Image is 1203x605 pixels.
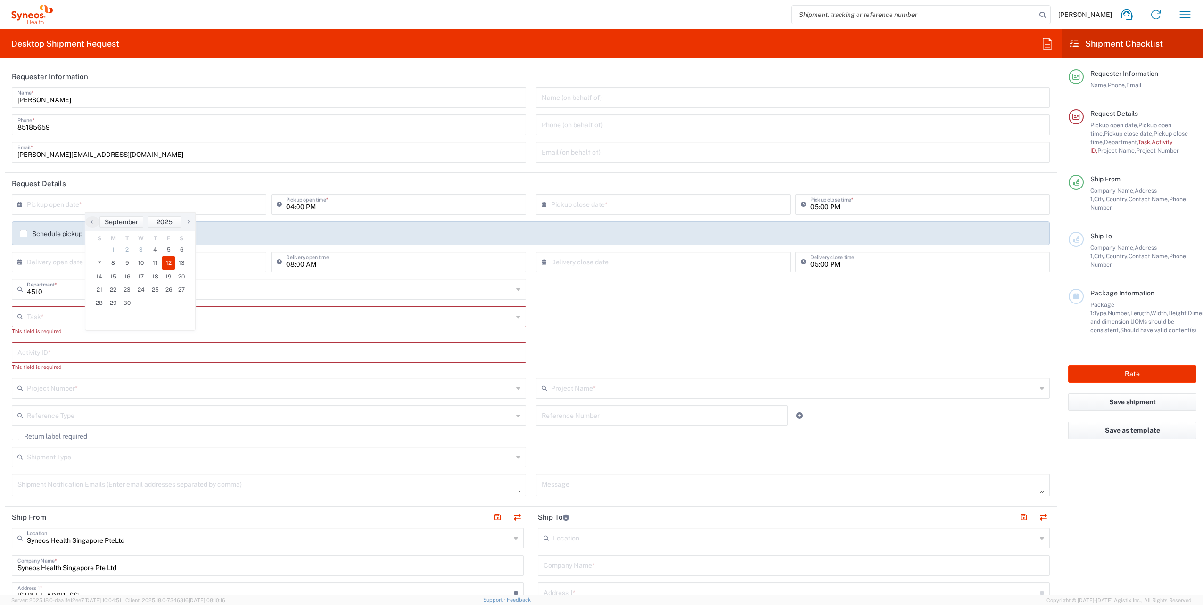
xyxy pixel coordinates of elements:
[107,234,121,243] th: weekday
[134,234,148,243] th: weekday
[120,296,134,310] span: 30
[134,270,148,283] span: 17
[148,270,162,283] span: 18
[1068,422,1196,439] button: Save as template
[175,243,188,256] span: 6
[92,234,107,243] th: weekday
[162,256,175,270] span: 12
[1090,110,1138,117] span: Request Details
[107,270,121,283] span: 15
[12,433,87,440] label: Return label required
[162,243,175,256] span: 5
[92,256,107,270] span: 7
[20,230,82,237] label: Schedule pickup
[1090,70,1158,77] span: Requester Information
[162,270,175,283] span: 19
[1108,82,1126,89] span: Phone,
[1138,139,1152,146] span: Task,
[120,234,134,243] th: weekday
[181,216,196,227] span: ›
[1094,310,1108,317] span: Type,
[11,38,119,49] h2: Desktop Shipment Request
[1106,253,1129,260] span: Country,
[12,179,66,188] h2: Request Details
[120,283,134,296] span: 23
[120,243,134,256] span: 2
[1090,289,1154,297] span: Package Information
[12,513,46,522] h2: Ship From
[148,243,162,256] span: 4
[125,597,225,603] span: Client: 2025.18.0-7346316
[134,256,148,270] span: 10
[1090,244,1135,251] span: Company Name,
[1090,187,1135,194] span: Company Name,
[12,327,526,335] div: This field is required
[107,256,121,270] span: 8
[107,296,121,310] span: 29
[85,216,195,228] bs-datepicker-navigation-view: ​ ​ ​
[483,597,507,603] a: Support
[181,216,195,228] button: ›
[1106,196,1129,203] span: Country,
[148,283,162,296] span: 25
[134,243,148,256] span: 3
[107,243,121,256] span: 1
[175,270,188,283] span: 20
[538,513,569,522] h2: Ship To
[1136,147,1179,154] span: Project Number
[1094,253,1106,260] span: City,
[1090,122,1138,129] span: Pickup open date,
[1104,130,1154,137] span: Pickup close date,
[1097,147,1136,154] span: Project Name,
[85,212,196,331] bs-datepicker-container: calendar
[162,283,175,296] span: 26
[92,296,107,310] span: 28
[162,234,175,243] th: weekday
[1130,310,1151,317] span: Length,
[99,216,143,228] button: September
[12,363,526,371] div: This field is required
[1129,196,1169,203] span: Contact Name,
[1090,232,1112,240] span: Ship To
[84,597,121,603] span: [DATE] 10:04:51
[507,597,531,603] a: Feedback
[134,283,148,296] span: 24
[11,597,121,603] span: Server: 2025.18.0-daa1fe12ee7
[175,283,188,296] span: 27
[1094,196,1106,203] span: City,
[85,216,99,227] span: ‹
[1058,10,1112,19] span: [PERSON_NAME]
[1090,175,1121,183] span: Ship From
[189,597,225,603] span: [DATE] 08:10:16
[1108,310,1130,317] span: Number,
[1070,38,1163,49] h2: Shipment Checklist
[1090,301,1114,317] span: Package 1:
[92,270,107,283] span: 14
[148,234,162,243] th: weekday
[1168,310,1188,317] span: Height,
[1046,596,1192,605] span: Copyright © [DATE]-[DATE] Agistix Inc., All Rights Reserved
[148,256,162,270] span: 11
[157,218,173,226] span: 2025
[1129,253,1169,260] span: Contact Name,
[105,218,138,226] span: September
[85,216,99,228] button: ‹
[148,216,181,228] button: 2025
[175,256,188,270] span: 13
[120,256,134,270] span: 9
[1068,365,1196,383] button: Rate
[1068,393,1196,411] button: Save shipment
[1151,310,1168,317] span: Width,
[175,234,188,243] th: weekday
[1104,139,1138,146] span: Department,
[107,283,121,296] span: 22
[1090,82,1108,89] span: Name,
[792,6,1036,24] input: Shipment, tracking or reference number
[1126,82,1142,89] span: Email
[793,409,806,422] a: Add Reference
[12,72,88,82] h2: Requester Information
[120,270,134,283] span: 16
[92,283,107,296] span: 21
[1120,327,1196,334] span: Should have valid content(s)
